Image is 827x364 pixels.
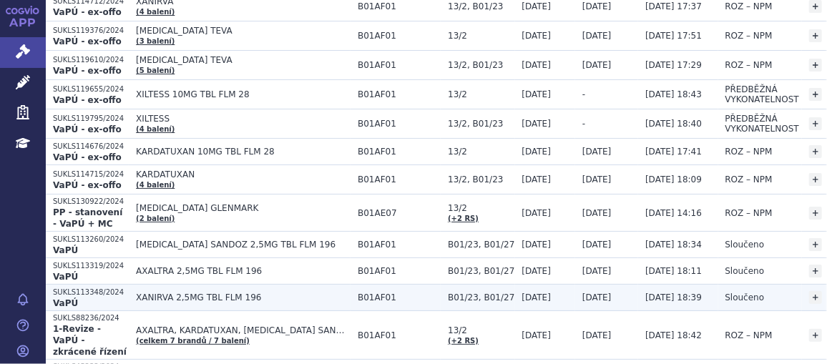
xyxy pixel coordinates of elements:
[136,203,351,213] span: [MEDICAL_DATA] GLENMARK
[358,60,441,70] span: B01AF01
[725,174,773,185] span: ROZ – NPM
[53,272,78,282] strong: VaPÚ
[522,266,552,276] span: [DATE]
[53,261,129,271] p: SUKLS113319/2024
[53,114,129,124] p: SUKLS119795/2024
[522,89,552,99] span: [DATE]
[809,29,822,42] a: +
[358,330,441,340] span: B01AF01
[809,291,822,304] a: +
[136,240,351,250] span: [MEDICAL_DATA] SANDOZ 2,5MG TBL FLM 196
[645,174,702,185] span: [DATE] 18:09
[725,114,799,134] span: PŘEDBĚŽNÁ VYKONATELNOST
[53,287,129,297] p: SUKLS113348/2024
[582,330,612,340] span: [DATE]
[645,89,702,99] span: [DATE] 18:43
[53,235,129,245] p: SUKLS113260/2024
[53,36,122,46] strong: VaPÚ - ex-offo
[448,174,514,185] span: 13/2, B01/23
[136,67,175,74] a: (5 balení)
[448,266,514,276] span: B01/23, B01/27
[809,207,822,220] a: +
[358,208,441,218] span: B01AE07
[136,325,351,335] span: AXALTRA, KARDATUXAN, [MEDICAL_DATA] SANDOZ…
[358,266,441,276] span: B01AF01
[725,84,799,104] span: PŘEDBĚŽNÁ VYKONATELNOST
[448,119,514,129] span: 13/2, B01/23
[358,1,441,11] span: B01AF01
[136,55,351,65] span: [MEDICAL_DATA] TEVA
[809,145,822,158] a: +
[358,292,441,302] span: B01AF01
[645,31,702,41] span: [DATE] 17:51
[448,147,514,157] span: 13/2
[448,325,514,335] span: 13/2
[645,119,702,129] span: [DATE] 18:40
[522,31,552,41] span: [DATE]
[582,174,612,185] span: [DATE]
[645,292,702,302] span: [DATE] 18:39
[725,292,765,302] span: Sloučeno
[645,1,702,11] span: [DATE] 17:37
[136,169,351,179] span: KARDATUXAN
[53,180,122,190] strong: VaPÚ - ex-offo
[358,31,441,41] span: B01AF01
[809,88,822,101] a: +
[136,125,175,133] a: (4 balení)
[53,84,129,94] p: SUKLS119655/2024
[136,292,351,302] span: XANIRVA 2,5MG TBL FLM 196
[53,298,78,308] strong: VaPÚ
[53,124,122,134] strong: VaPÚ - ex-offo
[448,337,479,345] a: (+2 RS)
[582,60,612,70] span: [DATE]
[582,266,612,276] span: [DATE]
[136,89,351,99] span: XILTESS 10MG TBL FLM 28
[53,245,78,255] strong: VaPÚ
[53,313,129,323] p: SUKLS88236/2024
[809,329,822,342] a: +
[448,60,514,70] span: 13/2, B01/23
[522,174,552,185] span: [DATE]
[645,208,702,218] span: [DATE] 14:16
[136,114,351,124] span: XILTESS
[53,95,122,105] strong: VaPÚ - ex-offo
[358,174,441,185] span: B01AF01
[136,337,250,345] a: (celkem 7 brandů / 7 balení)
[53,66,122,76] strong: VaPÚ - ex-offo
[725,266,765,276] span: Sloučeno
[358,147,441,157] span: B01AF01
[582,240,612,250] span: [DATE]
[582,292,612,302] span: [DATE]
[136,37,175,45] a: (3 balení)
[53,207,122,229] strong: PP - stanovení - VaPÚ + MC
[448,215,479,222] a: (+2 RS)
[522,147,552,157] span: [DATE]
[582,1,612,11] span: [DATE]
[53,142,129,152] p: SUKLS114676/2024
[53,324,127,357] strong: 1-Revize - VaPÚ - zkrácené řízení
[53,152,122,162] strong: VaPÚ - ex-offo
[136,266,351,276] span: AXALTRA 2,5MG TBL FLM 196
[582,89,585,99] span: -
[809,238,822,251] a: +
[136,215,175,222] a: (2 balení)
[358,119,441,129] span: B01AF01
[725,330,773,340] span: ROZ – NPM
[358,89,441,99] span: B01AF01
[522,292,552,302] span: [DATE]
[448,240,514,250] span: B01/23, B01/27
[645,147,702,157] span: [DATE] 17:41
[725,208,773,218] span: ROZ – NPM
[809,265,822,277] a: +
[809,173,822,186] a: +
[448,203,514,213] span: 13/2
[725,31,773,41] span: ROZ – NPM
[53,197,129,207] p: SUKLS130922/2024
[136,26,351,36] span: [MEDICAL_DATA] TEVA
[522,330,552,340] span: [DATE]
[136,8,175,16] a: (4 balení)
[53,55,129,65] p: SUKLS119610/2024
[53,169,129,179] p: SUKLS114715/2024
[645,240,702,250] span: [DATE] 18:34
[725,1,773,11] span: ROZ – NPM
